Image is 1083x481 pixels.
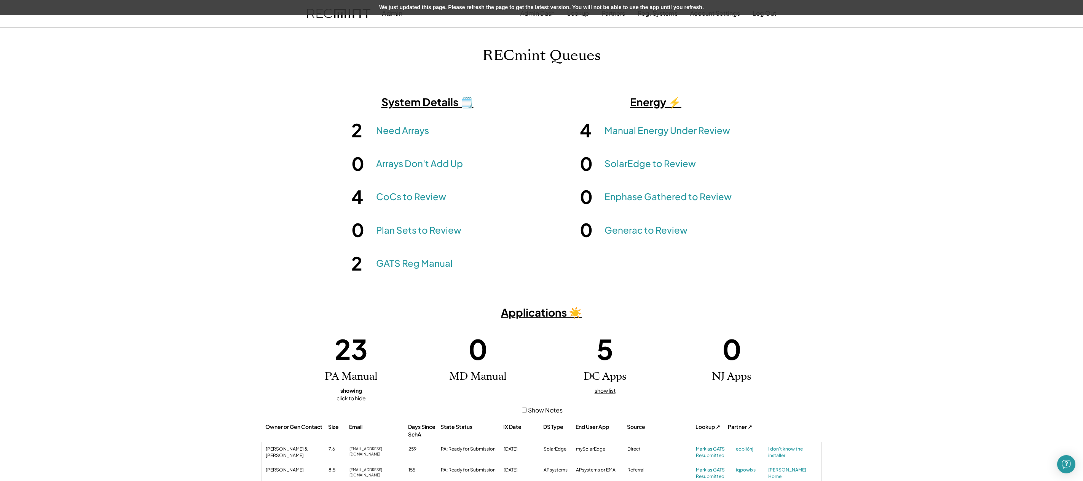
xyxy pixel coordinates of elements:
a: Generac to Review [605,224,687,237]
h1: 0 [580,185,601,209]
div: [PERSON_NAME] [266,467,327,473]
h1: 0 [722,331,742,367]
a: Need Arrays [376,124,429,137]
h2: NJ Apps [712,370,751,383]
div: Days Since SchA [408,423,439,438]
h1: 2 [351,118,372,142]
div: Owner or Gen Contact [265,423,326,431]
h1: 0 [351,152,372,175]
div: IX Date [503,423,541,431]
div: Size [328,423,347,431]
a: SolarEdge to Review [605,157,696,170]
h1: 4 [580,118,601,142]
h3: Energy ⚡ [561,95,751,109]
div: Direct [627,446,654,452]
div: PA: Ready for Submission [441,467,502,473]
div: [DATE] [504,467,542,473]
strong: showing [340,387,362,394]
div: 8.5 [329,467,348,473]
h1: 0 [351,218,372,242]
div: Referral [627,467,654,473]
div: 155 [408,467,439,473]
a: CoCs to Review [376,190,446,203]
h2: PA Manual [325,370,378,383]
div: SolarEdge [544,446,574,452]
div: State Status [440,423,501,431]
div: APsystems or EMA [576,467,625,473]
h1: 0 [580,152,601,175]
div: PA: Ready for Submission [441,446,502,452]
a: Plan Sets to Review [376,224,461,237]
div: [EMAIL_ADDRESS][DOMAIN_NAME] [349,467,407,478]
h1: RECmint Queues [482,47,601,65]
div: mySolarEdge [576,446,625,452]
a: Arrays Don't Add Up [376,157,463,170]
div: Mark as GATS Resubmitted [696,467,734,480]
div: 259 [408,446,439,452]
div: Mark as GATS Resubmitted [696,446,734,459]
h2: MD Manual [449,370,507,383]
h1: 0 [580,218,601,242]
div: End User App [576,423,625,431]
div: [DATE] [504,446,542,452]
a: [PERSON_NAME] Home [768,467,818,480]
u: show list [595,387,616,394]
div: Open Intercom Messenger [1057,455,1075,473]
h1: 23 [335,331,368,367]
h1: 2 [351,252,372,275]
a: I don't know the installer [768,446,818,459]
label: Show Notes [528,406,563,414]
div: 7.6 [329,446,348,452]
a: Enphase Gathered to Review [605,190,732,203]
div: Source [627,423,654,431]
a: eobli6nj [736,446,766,452]
div: Lookup ↗ [695,423,726,431]
div: Email [349,423,406,431]
h1: 4 [351,185,372,209]
div: [EMAIL_ADDRESS][DOMAIN_NAME] [349,446,407,457]
a: iqpowlxs [736,467,766,473]
h1: 0 [468,331,488,367]
div: [PERSON_NAME] & [PERSON_NAME] [266,446,327,459]
u: click to hide [337,395,366,401]
h1: 5 [597,331,613,367]
div: Partner ↗ [728,423,777,431]
div: APsystems [544,467,574,473]
a: GATS Reg Manual [376,257,453,270]
a: Manual Energy Under Review [605,124,730,137]
h2: DC Apps [584,370,627,383]
div: DS Type [543,423,574,431]
h3: System Details 🗒️ [332,95,523,109]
